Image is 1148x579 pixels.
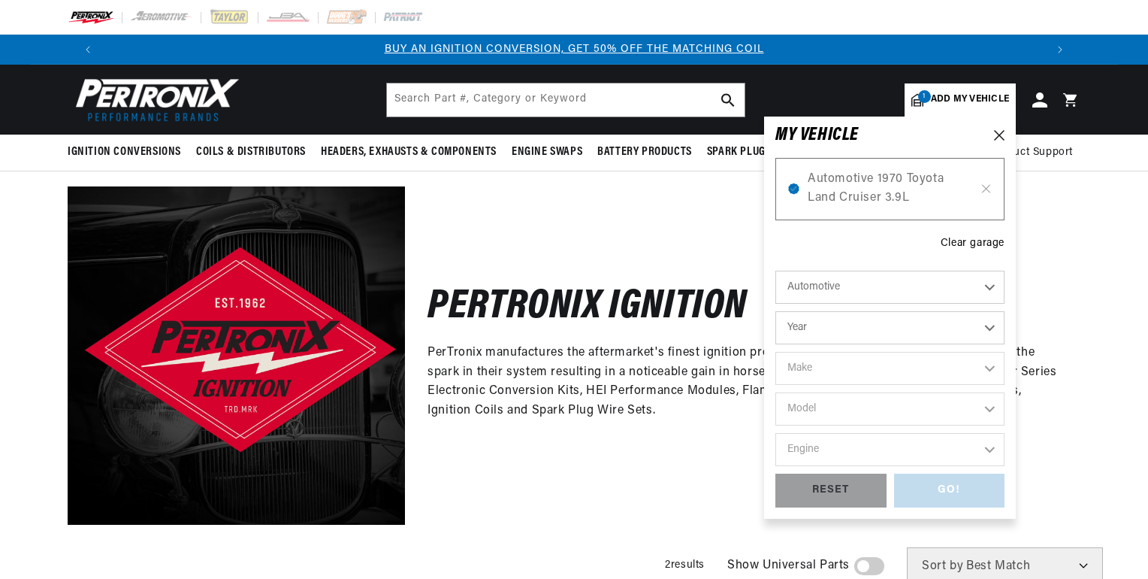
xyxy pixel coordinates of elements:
img: Pertronix [68,74,240,126]
summary: Battery Products [590,135,699,170]
span: Battery Products [597,144,692,160]
span: Spark Plug Wires [707,144,799,160]
span: Add my vehicle [931,92,1009,107]
button: Translation missing: en.sections.announcements.previous_announcement [73,35,103,65]
span: Headers, Exhausts & Components [321,144,497,160]
span: Show Universal Parts [727,556,850,576]
a: 1Add my vehicle [905,83,1016,117]
select: Ride Type [775,271,1005,304]
span: Coils & Distributors [196,144,306,160]
div: 1 of 3 [103,41,1045,58]
span: Product Support [989,144,1073,161]
div: Clear garage [941,235,1005,252]
summary: Product Support [989,135,1080,171]
div: Announcement [103,41,1045,58]
select: Model [775,393,1005,426]
summary: Spark Plug Wires [699,135,806,170]
img: Pertronix Ignition [68,186,405,524]
select: Year [775,311,1005,344]
summary: Engine Swaps [504,135,590,170]
span: 1 [918,90,931,103]
summary: Ignition Conversions [68,135,189,170]
summary: Headers, Exhausts & Components [313,135,504,170]
span: Engine Swaps [512,144,582,160]
select: Engine [775,433,1005,466]
h6: MY VEHICLE [775,128,859,143]
p: PerTronix manufactures the aftermarket's finest ignition products for enthusiasts who want to upg... [427,344,1058,420]
span: Sort by [922,560,963,572]
span: Ignition Conversions [68,144,181,160]
div: RESET [775,474,887,508]
span: Automotive 1970 Toyota Land Cruiser 3.9L [808,170,972,208]
summary: Coils & Distributors [189,135,313,170]
input: Search Part #, Category or Keyword [387,83,745,117]
button: Translation missing: en.sections.announcements.next_announcement [1045,35,1075,65]
slideshow-component: Translation missing: en.sections.announcements.announcement_bar [30,35,1118,65]
a: BUY AN IGNITION CONVERSION, GET 50% OFF THE MATCHING COIL [385,44,764,55]
button: search button [711,83,745,117]
select: Make [775,352,1005,385]
span: 2 results [665,559,705,571]
h2: Pertronix Ignition [427,290,747,326]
